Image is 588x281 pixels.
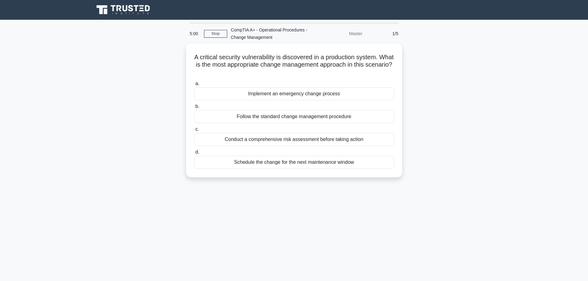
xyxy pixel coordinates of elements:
h5: A critical security vulnerability is discovered in a production system. What is the most appropri... [194,53,395,76]
div: Follow the standard change management procedure [194,110,394,123]
div: 1/5 [366,27,402,40]
div: Conduct a comprehensive risk assessment before taking action [194,133,394,146]
div: Schedule the change for the next maintenance window [194,156,394,169]
div: Implement an emergency change process [194,87,394,100]
span: a. [195,81,199,86]
span: c. [195,126,199,132]
div: 5:00 [186,27,204,40]
div: Master [312,27,366,40]
span: d. [195,149,199,155]
div: CompTIA A+ - Operational Procedures - Change Management [227,24,312,43]
span: b. [195,104,199,109]
a: Stop [204,30,227,38]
